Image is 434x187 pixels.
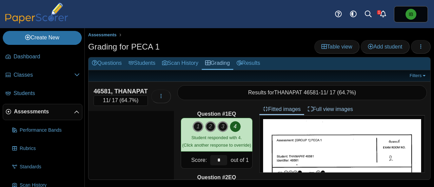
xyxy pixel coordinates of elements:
[94,95,148,106] div: / 17 ( )
[321,44,352,50] span: Table view
[88,57,125,70] a: Questions
[3,3,71,23] img: PaperScorer
[259,104,304,115] a: Fitted images
[3,86,82,102] a: Students
[217,121,228,132] i: 3
[304,104,356,115] a: Full view images
[182,135,251,148] small: (Click another response to override)
[376,7,391,22] a: Alerts
[230,121,241,132] i: 4
[181,152,209,168] div: Score:
[103,97,109,103] span: 11
[368,44,402,50] span: Add student
[394,6,428,22] a: ICT BCC School
[159,57,202,70] a: Scan History
[88,41,160,53] h1: Grading for PECA 1
[192,135,242,140] span: Student responded with 4.
[14,108,74,115] span: Assessments
[197,110,236,118] b: Question #1EQ
[274,90,319,95] span: THANAPAT 46581
[3,67,82,83] a: Classes
[3,19,71,24] a: PaperScorer
[339,90,354,95] span: 64.7%
[197,174,236,181] b: Question #2EQ
[3,31,82,44] a: Create New
[9,122,82,138] a: Performance Bands
[205,121,216,132] i: 2
[86,31,118,39] a: Assessments
[14,90,80,97] span: Students
[314,40,359,54] a: Table view
[94,87,148,96] div: 46581, THANAPAT
[202,57,233,70] a: Grading
[3,104,82,120] a: Assessments
[9,141,82,157] a: Rubrics
[20,164,80,170] span: Standards
[361,40,409,54] a: Add student
[9,159,82,175] a: Standards
[3,49,82,65] a: Dashboard
[20,145,80,152] span: Rubrics
[408,72,429,79] a: Filters
[233,57,263,70] a: Results
[193,121,203,132] i: 1
[121,97,137,103] span: 64.7%
[14,71,74,79] span: Classes
[406,9,416,20] span: ICT BCC School
[125,57,159,70] a: Students
[14,53,80,60] span: Dashboard
[20,127,80,134] span: Performance Bands
[320,90,327,95] span: 11
[229,152,252,168] div: out of 1
[177,85,427,100] div: Results for - / 17 ( )
[409,12,413,17] span: ICT BCC School
[88,32,117,37] span: Assessments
